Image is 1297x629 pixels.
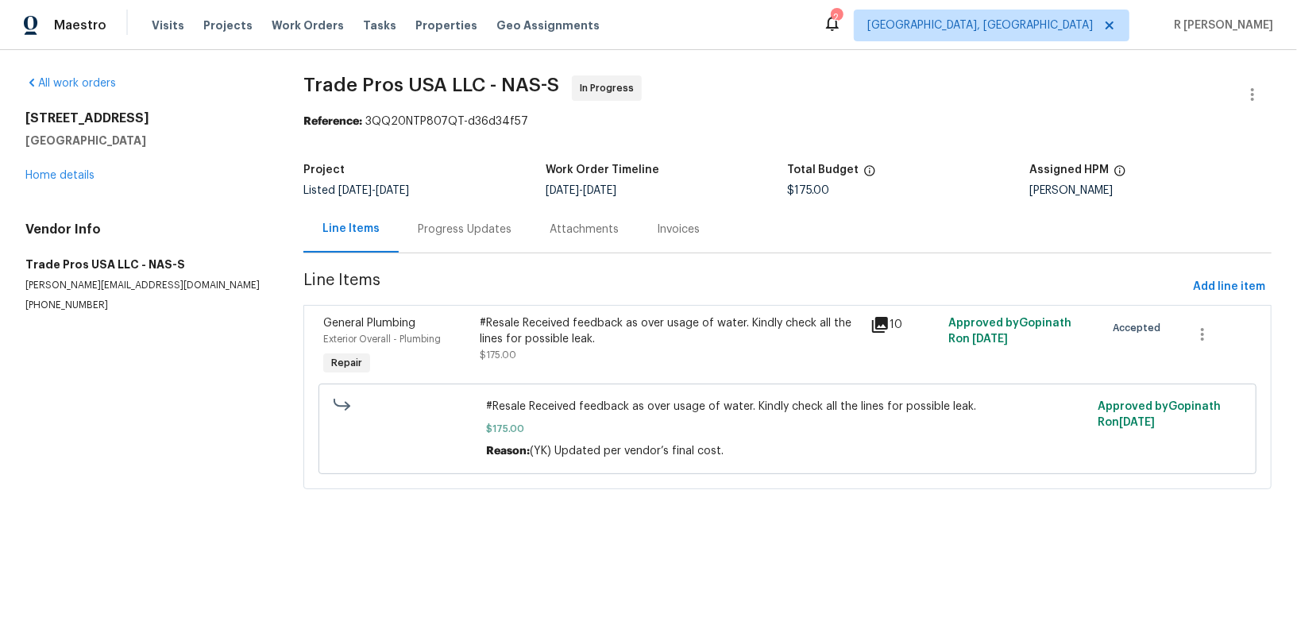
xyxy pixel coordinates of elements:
span: Geo Assignments [496,17,600,33]
span: - [338,185,409,196]
span: Reason: [486,446,530,457]
h2: [STREET_ADDRESS] [25,110,265,126]
span: In Progress [580,80,640,96]
span: Tasks [363,20,396,31]
h5: Project [303,164,345,176]
span: [DATE] [376,185,409,196]
div: Line Items [322,221,380,237]
span: General Plumbing [323,318,415,329]
h5: Work Order Timeline [546,164,659,176]
b: Reference: [303,116,362,127]
span: - [546,185,616,196]
h5: Trade Pros USA LLC - NAS-S [25,257,265,272]
div: Attachments [550,222,619,237]
div: #Resale Received feedback as over usage of water. Kindly check all the lines for possible leak. [480,315,861,347]
span: [GEOGRAPHIC_DATA], [GEOGRAPHIC_DATA] [867,17,1093,33]
h4: Vendor Info [25,222,265,237]
span: Visits [152,17,184,33]
span: Listed [303,185,409,196]
div: Invoices [657,222,700,237]
span: Line Items [303,272,1187,302]
span: R [PERSON_NAME] [1168,17,1273,33]
button: Add line item [1187,272,1272,302]
span: #Resale Received feedback as over usage of water. Kindly check all the lines for possible leak. [486,399,1088,415]
span: Work Orders [272,17,344,33]
div: Progress Updates [418,222,511,237]
h5: Assigned HPM [1029,164,1109,176]
span: [DATE] [338,185,372,196]
span: [DATE] [583,185,616,196]
span: [DATE] [972,334,1008,345]
span: Repair [325,355,369,371]
span: Approved by Gopinath R on [1098,401,1221,428]
span: Add line item [1193,277,1265,297]
h5: Total Budget [787,164,859,176]
span: Projects [203,17,253,33]
span: Maestro [54,17,106,33]
a: All work orders [25,78,116,89]
span: $175.00 [486,421,1088,437]
a: Home details [25,170,95,181]
span: Trade Pros USA LLC - NAS-S [303,75,559,95]
div: [PERSON_NAME] [1029,185,1272,196]
span: $175.00 [787,185,829,196]
span: Exterior Overall - Plumbing [323,334,441,344]
p: [PHONE_NUMBER] [25,299,265,312]
div: 3QQ20NTP807QT-d36d34f57 [303,114,1272,129]
span: Accepted [1113,320,1167,336]
div: 10 [870,315,939,334]
span: $175.00 [480,350,516,360]
span: The total cost of line items that have been proposed by Opendoor. This sum includes line items th... [863,164,876,185]
h5: [GEOGRAPHIC_DATA] [25,133,265,149]
div: 2 [831,10,842,25]
span: Properties [415,17,477,33]
span: Approved by Gopinath R on [948,318,1071,345]
span: The hpm assigned to this work order. [1114,164,1126,185]
p: [PERSON_NAME][EMAIL_ADDRESS][DOMAIN_NAME] [25,279,265,292]
span: [DATE] [1119,417,1155,428]
span: (YK) Updated per vendor’s final cost. [530,446,724,457]
span: [DATE] [546,185,579,196]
